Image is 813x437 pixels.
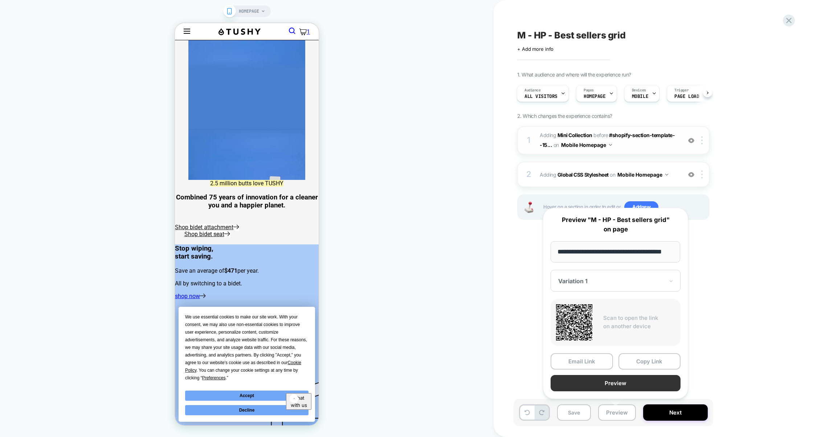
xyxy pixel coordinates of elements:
span: 2.5 million butts love TUSHY [35,157,109,164]
p: Scan to open the link on another device [603,314,675,330]
button: Next [643,404,708,421]
button: Preview [551,375,681,391]
span: Cookie Policy [10,337,126,350]
span: Audience [524,88,541,93]
img: close [701,136,703,144]
div: Cookie Consent Prompt [4,284,140,399]
span: Adding [540,169,678,180]
a: Cart [124,5,135,12]
button: Decline [10,382,134,392]
span: Adding [540,132,592,138]
button: Preview [598,404,636,421]
span: on [610,170,615,179]
button: Mobile Homepage [617,169,668,180]
img: crossed eye [688,172,694,178]
strong: $471 [49,244,62,251]
span: All Visitors [524,94,557,99]
b: Global CSS Stylesheet [557,172,609,178]
button: Copy Link [618,353,681,370]
p: Preview "M - HP - Best sellers grid" on page [551,215,681,234]
iframe: Gorgias live chat messenger [111,370,136,393]
button: Save [557,404,591,421]
span: Preferences [27,352,51,357]
span: + Add more info [517,46,553,52]
span: Pages [584,88,594,93]
span: 2. Which changes the experience contains? [517,113,612,119]
a: Search [114,5,120,12]
span: BEFORE [593,132,608,138]
span: Devices [632,88,646,93]
img: down arrow [665,174,668,176]
img: close [701,170,703,178]
span: Page Load [674,94,699,99]
img: Joystick [522,202,536,213]
img: TUSHY [44,5,86,12]
img: crossed eye [688,137,694,144]
span: on [553,140,559,149]
span: HOMEPAGE [239,5,259,17]
span: MOBILE [632,94,648,99]
a: Shop bidet seat [9,207,55,214]
div: 1 [525,133,532,148]
div: We use essential cookies to make our site work. With your consent, we may also use non-essential ... [10,290,134,359]
button: Email Link [551,353,613,370]
span: HOMEPAGE [584,94,606,99]
cart-count: 1 [132,5,135,12]
img: down arrow [609,144,612,146]
b: Mini Collection [557,132,592,138]
span: 1. What audience and where will the experience run? [517,71,631,78]
span: Trigger [674,88,689,93]
div: 2 [525,167,532,182]
button: Mobile Homepage [561,140,612,150]
button: Accept [10,367,134,378]
span: M - HP - Best sellers grid [517,30,626,41]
